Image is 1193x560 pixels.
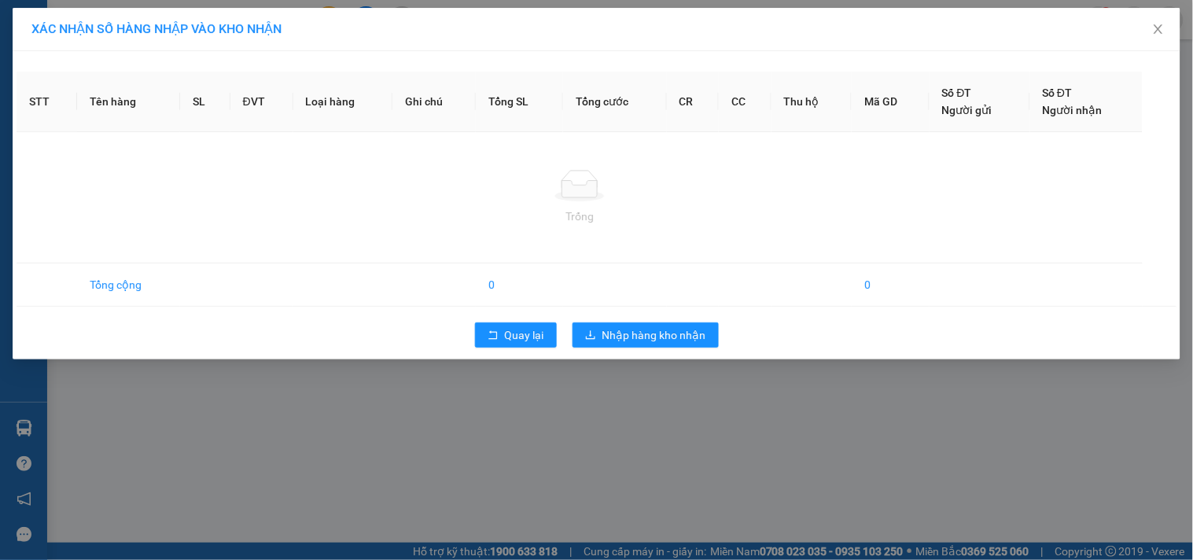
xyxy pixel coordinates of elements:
[1043,104,1103,116] span: Người nhận
[942,87,972,99] span: Số ĐT
[719,72,771,132] th: CC
[77,72,179,132] th: Tên hàng
[180,72,230,132] th: SL
[230,72,293,132] th: ĐVT
[17,72,77,132] th: STT
[488,330,499,342] span: rollback
[476,72,562,132] th: Tổng SL
[392,72,476,132] th: Ghi chú
[585,330,596,342] span: download
[505,326,544,344] span: Quay lại
[29,208,1130,225] div: Trống
[293,72,392,132] th: Loại hàng
[147,66,657,86] li: Số nhà [STREET_ADDRESS][PERSON_NAME]
[667,72,720,132] th: CR
[563,72,667,132] th: Tổng cước
[147,86,657,105] li: Hotline: 1900400028
[573,322,719,348] button: downloadNhập hàng kho nhận
[942,104,992,116] span: Người gửi
[602,326,706,344] span: Nhập hàng kho nhận
[1043,87,1073,99] span: Số ĐT
[1136,8,1180,52] button: Close
[852,72,929,132] th: Mã GD
[771,72,852,132] th: Thu hộ
[475,322,557,348] button: rollbackQuay lại
[1152,23,1165,35] span: close
[77,263,179,307] td: Tổng cộng
[191,18,614,61] b: Công ty TNHH Trọng Hiếu Phú Thọ - Nam Cường Limousine
[476,263,562,307] td: 0
[31,21,282,36] span: XÁC NHẬN SỐ HÀNG NHẬP VÀO KHO NHẬN
[852,263,929,307] td: 0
